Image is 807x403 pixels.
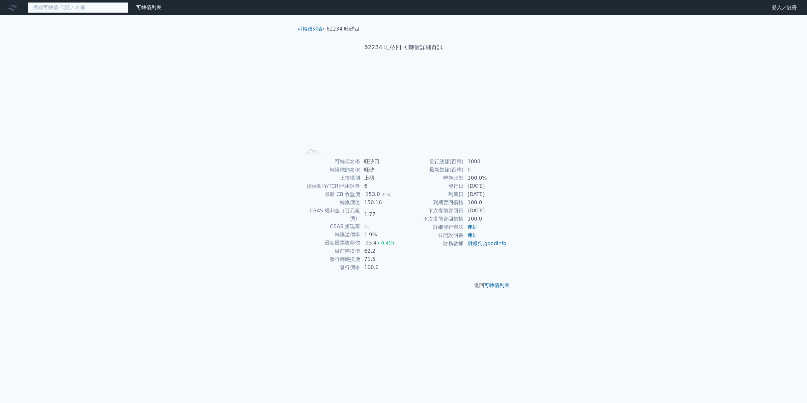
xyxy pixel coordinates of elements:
[403,199,464,207] td: 到期賣回價格
[467,224,478,230] a: 連結
[403,223,464,231] td: 詳細發行辦法
[464,174,507,182] td: 100.0%
[464,190,507,199] td: [DATE]
[464,158,507,166] td: 1000
[360,199,403,207] td: 150.16
[300,231,360,239] td: 轉換溢價率
[403,158,464,166] td: 發行總額(百萬)
[403,166,464,174] td: 最新餘額(百萬)
[360,263,403,272] td: 100.0
[300,247,360,255] td: 目前轉換價
[364,239,378,247] div: 93.4
[136,4,161,10] a: 可轉債列表
[775,373,807,403] div: 聊天小工具
[775,373,807,403] iframe: Chat Widget
[300,255,360,263] td: 發行時轉換價
[484,240,506,246] a: goodinfo
[403,174,464,182] td: 轉換比例
[464,207,507,215] td: [DATE]
[403,182,464,190] td: 發行日
[464,215,507,223] td: 100.0
[298,25,325,33] li: ›
[360,207,403,222] td: 1.77
[300,158,360,166] td: 可轉債名稱
[467,240,483,246] a: 財報狗
[403,190,464,199] td: 到期日
[360,158,403,166] td: 旺矽四
[381,192,392,197] span: (0%)
[403,207,464,215] td: 下次提前賣回日
[364,191,381,198] div: 153.0
[300,190,360,199] td: 最新 CB 收盤價
[403,215,464,223] td: 下次提前賣回價格
[300,199,360,207] td: 轉換價值
[464,239,507,248] td: ,
[360,174,403,182] td: 上櫃
[360,231,403,239] td: 1.9%
[403,239,464,248] td: 財務數據
[300,239,360,247] td: 最新股票收盤價
[360,247,403,255] td: 62.2
[403,231,464,239] td: 公開說明書
[767,3,802,13] a: 登入／註冊
[293,43,514,52] h1: 62234 旺矽四 可轉債詳細資訊
[360,182,403,190] td: 6
[311,72,550,147] g: Chart
[360,255,403,263] td: 71.5
[293,282,514,289] p: 返回
[464,166,507,174] td: 0
[300,263,360,272] td: 發行價格
[327,25,359,33] li: 62234 旺矽四
[300,174,360,182] td: 上市櫃別
[300,222,360,231] td: CBAS 折現率
[464,199,507,207] td: 100.0
[467,232,478,238] a: 連結
[300,182,360,190] td: 擔保銀行/TCRI信用評等
[300,166,360,174] td: 轉換標的名稱
[28,2,129,13] input: 搜尋可轉債 代號／名稱
[298,26,323,32] a: 可轉債列表
[484,282,509,288] a: 可轉債列表
[364,223,369,229] span: 無
[300,207,360,222] td: CBAS 權利金（百元報價）
[378,240,394,245] span: (-0.4%)
[464,182,507,190] td: [DATE]
[360,166,403,174] td: 旺矽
